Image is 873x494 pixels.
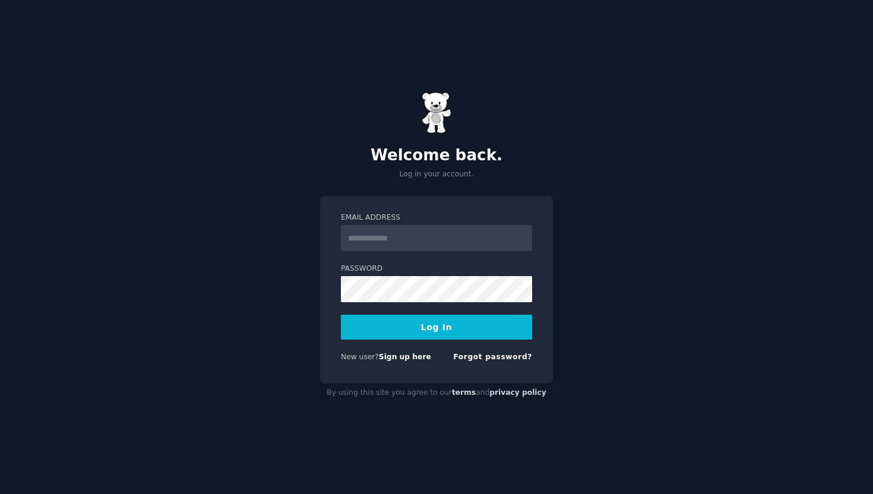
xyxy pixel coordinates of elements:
[422,92,451,134] img: Gummy Bear
[452,388,476,397] a: terms
[379,353,431,361] a: Sign up here
[341,213,532,223] label: Email Address
[320,169,553,180] p: Log in your account.
[341,353,379,361] span: New user?
[453,353,532,361] a: Forgot password?
[341,264,532,274] label: Password
[320,384,553,403] div: By using this site you agree to our and
[320,146,553,165] h2: Welcome back.
[489,388,546,397] a: privacy policy
[341,315,532,340] button: Log In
